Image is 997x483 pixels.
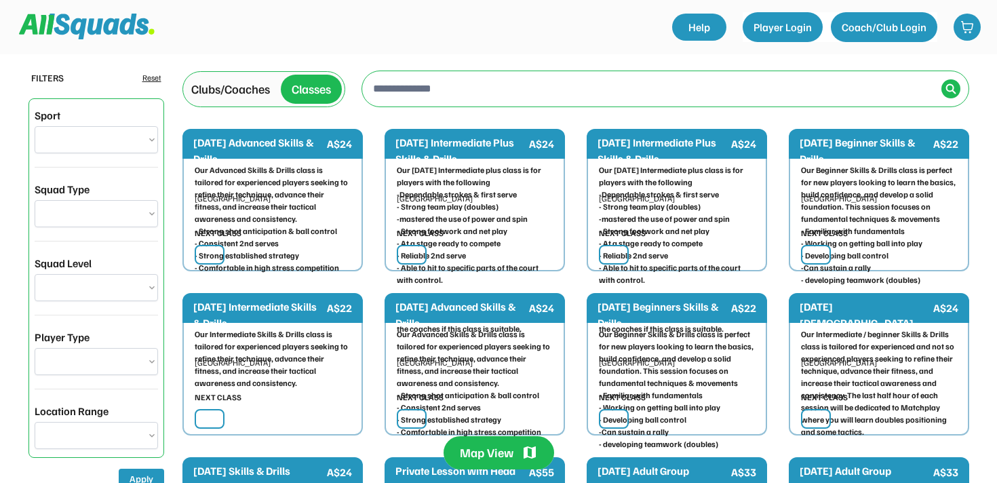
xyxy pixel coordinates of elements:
div: [DATE] Beginner Skills & Drills [800,134,931,167]
div: [DATE] Intermediate Plus Skills & Drills [395,134,526,167]
div: A$33 [731,464,756,480]
img: Icon%20%2838%29.svg [945,83,956,94]
img: Squad%20Logo.svg [19,14,155,39]
img: yH5BAEAAAAALAAAAAABAAEAAAIBRAA7 [808,249,819,260]
div: A$24 [731,136,756,152]
div: [DATE] Intermediate Skills & Drills [193,298,324,331]
div: A$24 [327,136,352,152]
img: shopping-cart-01%20%281%29.svg [960,20,974,34]
div: Reset [142,72,161,84]
div: NEXT CLASS [195,391,241,404]
a: Help [672,14,726,41]
div: A$55 [529,464,554,480]
div: NEXT CLASS [801,391,848,404]
img: yH5BAEAAAAALAAAAAABAAEAAAIBRAA7 [808,413,819,425]
div: [GEOGRAPHIC_DATA] [801,357,957,369]
div: A$22 [327,300,352,316]
div: A$22 [731,300,756,316]
div: Player Type [35,329,90,345]
div: [DATE] [DEMOGRAPHIC_DATA] Group Lesson + Matchplay [800,298,931,347]
div: A$24 [529,300,554,316]
div: NEXT CLASS [599,227,646,239]
img: yH5BAEAAAAALAAAAAABAAEAAAIBRAA7 [606,249,617,260]
button: Player Login [743,12,823,42]
div: Squad Level [35,255,92,271]
div: Classes [292,80,331,98]
div: Our [DATE] Intermediate plus class is for players with the following -Dependable strokes & first ... [397,164,553,335]
img: yH5BAEAAAAALAAAAAABAAEAAAIBRAA7 [606,413,617,425]
div: FILTERS [31,71,64,85]
img: yH5BAEAAAAALAAAAAABAAEAAAIBRAA7 [404,413,414,425]
div: Our [DATE] Intermediate plus class is for players with the following -Dependable strokes & first ... [599,164,755,335]
div: [DATE] Advanced Skills & Drills [395,298,526,331]
div: NEXT CLASS [195,227,241,239]
div: A$24 [529,136,554,152]
div: NEXT CLASS [397,391,444,404]
div: A$24 [327,464,352,480]
button: Coach/Club Login [831,12,937,42]
div: Map View [460,444,513,461]
div: [GEOGRAPHIC_DATA] [599,193,755,205]
div: [GEOGRAPHIC_DATA] [801,193,957,205]
div: Squad Type [35,181,90,197]
div: Our Intermediate / beginner Skills & Drills class is tailored for experienced and not so experien... [801,328,957,438]
div: NEXT CLASS [801,227,848,239]
div: NEXT CLASS [397,227,444,239]
div: A$22 [933,136,958,152]
img: yH5BAEAAAAALAAAAAABAAEAAAIBRAA7 [201,413,212,425]
div: [GEOGRAPHIC_DATA] [599,357,755,369]
div: Clubs/Coaches [191,80,270,98]
div: [DATE] Intermediate Plus Skills & Drills [598,134,728,167]
img: yH5BAEAAAAALAAAAAABAAEAAAIBRAA7 [404,249,414,260]
div: Our Beginner Skills & Drills class is perfect for new players looking to learn the basics, build ... [801,164,957,286]
div: A$33 [933,464,958,480]
div: NEXT CLASS [599,391,646,404]
div: Our Intermediate Skills & Drills class is tailored for experienced players seeking to refine thei... [195,328,351,389]
div: [GEOGRAPHIC_DATA] [397,193,553,205]
div: Our Advanced Skills & Drills class is tailored for experienced players seeking to refine their te... [195,164,351,274]
div: [GEOGRAPHIC_DATA] [195,193,351,205]
div: Sport [35,107,60,123]
div: Our Advanced Skills & Drills class is tailored for experienced players seeking to refine their te... [397,328,553,438]
div: Location Range [35,403,109,419]
div: Our Beginner Skills & Drills class is perfect for new players looking to learn the basics, build ... [599,328,755,450]
img: yH5BAEAAAAALAAAAAABAAEAAAIBRAA7 [201,249,212,260]
div: [GEOGRAPHIC_DATA] [195,357,351,369]
div: [DATE] Beginners Skills & Drills [598,298,728,331]
div: [DATE] Advanced Skills & Drills [193,134,324,167]
div: A$24 [933,300,958,316]
div: [GEOGRAPHIC_DATA] [397,357,553,369]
